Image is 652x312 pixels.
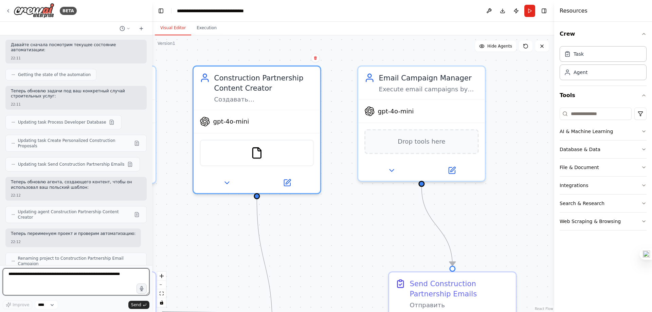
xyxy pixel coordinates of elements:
button: Visual Editor [155,21,191,35]
button: zoom out [157,280,166,289]
h4: Resources [560,7,587,15]
span: Renaming project to Construction Partnership Email Campaign [18,256,141,267]
span: Drop tools here [398,136,445,147]
img: FileReadTool [251,147,263,159]
button: zoom in [157,272,166,280]
div: 22:12 [11,193,141,198]
div: Construction Partnership Content CreatorСоздавать персонализированные предложения строительных ус... [193,66,321,194]
div: Tools [560,105,647,236]
button: Integrations [560,177,647,194]
span: Improve [13,302,29,308]
nav: breadcrumb [177,7,253,14]
span: Getting the state of the automation [18,72,91,77]
button: Open in side panel [258,177,316,189]
button: AI & Machine Learning [560,123,647,140]
p: Теперь переименуем проект и проверим автоматизацию: [11,231,135,237]
span: Updating task Create Personalized Construction Proposals [18,138,131,149]
div: Construction Partnership Content Creator [214,73,314,93]
button: Click to speak your automation idea [137,283,147,294]
div: Web Scraping & Browsing [560,218,621,225]
div: Email Campaign Manager [379,73,479,83]
a: React Flow attribution [535,307,553,311]
button: Search & Research [560,195,647,212]
div: Send Construction Partnership Emails [410,278,510,299]
button: Crew [560,24,647,43]
div: 22:12 [11,239,135,244]
span: Updating task Send Construction Partnership Emails [18,162,125,167]
div: Email Campaign ManagerExecute email campaigns by sending personalized emails to validated recipie... [357,66,486,182]
p: Давайте сначала посмотрим текущее состояние автоматизации: [11,42,141,53]
div: AI & Machine Learning [560,128,613,135]
button: Hide right sidebar [539,6,549,16]
div: Database & Data [560,146,600,153]
div: React Flow controls [157,272,166,307]
span: Send [131,302,141,308]
button: Start a new chat [136,24,147,33]
div: Version 1 [158,41,175,46]
div: 22:11 [11,56,141,61]
div: Agent [574,69,587,76]
span: Updating agent Construction Partnership Content Creator [18,209,131,220]
p: Теперь обновлю агента, создающего контент, чтобы он использовал ваш польский шаблон: [11,180,141,190]
button: Database & Data [560,141,647,158]
span: Updating task Process Developer Database [18,120,106,125]
button: Delete node [311,54,320,62]
button: Hide left sidebar [156,6,166,16]
div: Создавать персонализированные предложения строительных услуг на польском языке для девелоперов, и... [214,95,314,104]
div: Search & Research [560,200,604,207]
button: Send [128,301,149,309]
button: Web Scraping & Browsing [560,213,647,230]
div: BETA [60,7,77,15]
span: Hide Agents [487,43,512,49]
img: one_i.png [643,251,650,258]
button: Improve [3,300,32,309]
button: File & Document [560,159,647,176]
button: Open in side panel [422,164,481,177]
g: Edge from ba49d765-8986-45c5-b5c1-f78bc6735bc3 to 7bd8d989-cab3-47fa-882e-151e1d77ce01 [416,187,457,266]
img: Logo [14,3,54,18]
span: gpt-4o-mini [378,107,414,115]
button: Execution [191,21,222,35]
button: Tools [560,86,647,105]
div: File & Document [560,164,599,171]
button: Hide Agents [475,41,516,52]
div: Task [574,51,584,57]
div: Integrations [560,182,588,189]
div: Execute email campaigns by sending personalized emails to validated recipient lists using Gmail, ... [379,85,479,93]
div: Crew [560,43,647,86]
button: Switch to previous chat [117,24,133,33]
button: fit view [157,289,166,298]
p: Теперь обновлю задачи под ваш конкретный случай строительных услуг: [11,89,141,99]
span: gpt-4o-mini [213,117,249,126]
button: toggle interactivity [157,298,166,307]
div: 22:11 [11,102,141,107]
